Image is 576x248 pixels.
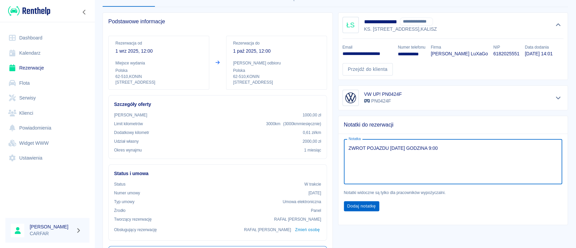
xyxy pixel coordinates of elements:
[493,44,519,50] p: NIP
[266,121,321,127] p: 3000 km
[115,67,202,74] p: Polska
[114,208,126,214] p: Żrodło
[349,136,361,141] label: Notatka
[5,90,89,106] a: Serwisy
[30,223,73,230] h6: [PERSON_NAME]
[233,60,320,66] p: [PERSON_NAME] odbioru
[115,80,202,85] p: [STREET_ADDRESS]
[114,170,321,177] h6: Status i umowa
[5,30,89,46] a: Dashboard
[79,8,89,17] button: Zwiń nawigację
[364,98,402,105] p: PN0424F
[108,18,327,25] span: Podstawowe informacje
[114,147,142,153] p: Okres wynajmu
[114,227,157,233] p: Obsługujący rezerwację
[115,40,202,46] p: Rezerwacja od
[553,93,564,103] button: Pokaż szczegóły
[8,5,50,17] img: Renthelp logo
[233,67,320,74] p: Polska
[5,106,89,121] a: Klienci
[398,44,425,50] p: Numer telefonu
[233,74,320,80] p: 62-510 , KONIN
[233,48,320,55] p: 1 paź 2025, 12:00
[431,44,488,50] p: Firma
[244,227,291,233] p: RAFAŁ [PERSON_NAME]
[114,181,126,187] p: Status
[274,216,321,222] p: RAFAŁ [PERSON_NAME]
[525,44,552,50] p: Data dodania
[283,121,321,126] span: ( 3000 km miesięcznie )
[344,91,357,105] img: Image
[5,60,89,76] a: Rezerwacje
[553,20,564,30] button: Ukryj szczegóły
[431,50,488,57] p: [PERSON_NAME] LuXaGo
[308,190,321,196] p: [DATE]
[283,199,321,205] p: Umowa elektroniczna
[303,130,321,136] p: 0,61 zł /km
[30,230,73,237] p: CARFAR
[294,225,321,235] button: Zmień osobę
[114,101,321,108] h6: Szczegóły oferty
[115,74,202,80] p: 62-510 , KONIN
[5,150,89,166] a: Ustawienia
[344,201,379,212] button: Dodaj notatkę
[5,120,89,136] a: Powiadomienia
[114,130,149,136] p: Dodatkowy kilometr
[233,40,320,46] p: Rezerwacja do
[5,76,89,91] a: Flota
[114,121,143,127] p: Limit kilometrów
[349,145,558,178] textarea: ZWROT POJAZDU [DATE] GODZINA 9:00
[525,50,552,57] p: [DATE] 14:01
[344,121,563,128] span: Notatki do rezerwacji
[114,112,147,118] p: [PERSON_NAME]
[114,138,139,144] p: Udział własny
[342,63,393,76] a: Przejdź do klienta
[5,5,50,17] a: Renthelp logo
[493,50,519,57] p: 6182025551
[114,199,134,205] p: Typ umowy
[5,136,89,151] a: Widget WWW
[303,138,321,144] p: 2000,00 zł
[115,60,202,66] p: Miejsce wydania
[311,208,321,214] p: Panel
[342,44,393,50] p: Email
[233,80,320,85] p: [STREET_ADDRESS]
[304,147,321,153] p: 1 miesiąc
[303,112,321,118] p: 1000,00 zł
[115,48,202,55] p: 1 wrz 2025, 12:00
[114,190,140,196] p: Numer umowy
[364,26,473,33] p: KS. [STREET_ADDRESS] , KALISZ
[5,46,89,61] a: Kalendarz
[304,181,321,187] p: W trakcie
[344,190,563,196] p: Notatki widoczne są tylko dla pracowników wypożyczalni.
[342,17,359,33] div: ŁS
[364,91,402,98] h6: VW UP! PN0424F
[114,216,152,222] p: Tworzący rezerwację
